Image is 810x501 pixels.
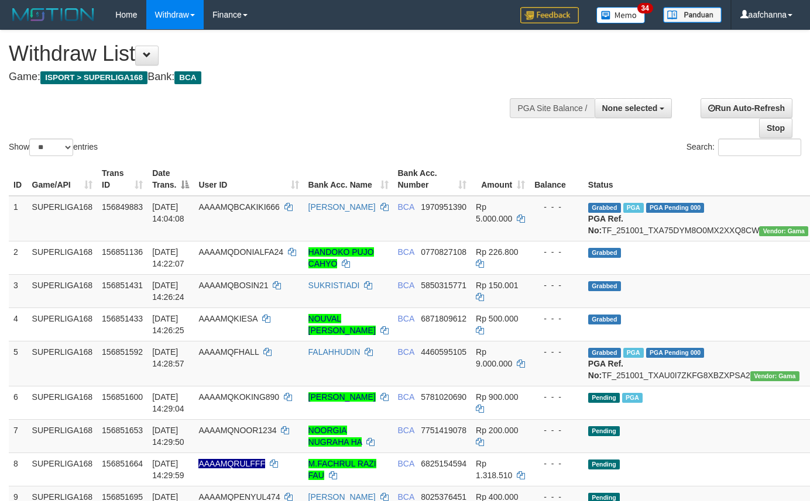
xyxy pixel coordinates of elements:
[9,307,28,341] td: 4
[308,202,376,212] a: [PERSON_NAME]
[152,247,184,268] span: [DATE] 14:22:07
[308,347,361,357] a: FALAHHUDIN
[9,196,28,241] td: 1
[9,274,28,307] td: 3
[476,347,512,368] span: Rp 9.000.000
[28,341,98,386] td: SUPERLIGA168
[646,348,705,358] span: PGA Pending
[28,196,98,241] td: SUPERLIGA168
[28,241,98,274] td: SUPERLIGA168
[588,315,621,324] span: Grabbed
[476,459,512,480] span: Rp 1.318.510
[102,459,143,468] span: 156851664
[588,203,621,213] span: Grabbed
[588,359,623,380] b: PGA Ref. No:
[476,314,518,323] span: Rp 500.000
[471,163,530,196] th: Amount: activate to sort column ascending
[520,7,579,23] img: Feedback.jpg
[398,459,414,468] span: BCA
[198,459,265,468] span: Nama rekening ada tanda titik/strip, harap diedit
[308,426,362,447] a: NOORGIA NUGRAHA HA
[102,347,143,357] span: 156851592
[398,281,414,290] span: BCA
[40,71,147,84] span: ISPORT > SUPERLIGA168
[29,139,73,156] select: Showentries
[28,274,98,307] td: SUPERLIGA168
[9,71,528,83] h4: Game: Bank:
[623,348,644,358] span: Marked by aafsoycanthlai
[198,281,268,290] span: AAAAMQBOSIN21
[28,163,98,196] th: Game/API: activate to sort column ascending
[534,201,579,213] div: - - -
[718,139,801,156] input: Search:
[421,202,466,212] span: Copy 1970951390 to clipboard
[759,118,792,138] a: Stop
[152,281,184,302] span: [DATE] 14:26:24
[602,103,658,113] span: None selected
[393,163,472,196] th: Bank Acc. Number: activate to sort column ascending
[622,393,643,403] span: Marked by aafsoycanthlai
[750,371,799,381] span: Vendor URL: https://trx31.1velocity.biz
[28,452,98,486] td: SUPERLIGA168
[28,386,98,419] td: SUPERLIGA168
[421,314,466,323] span: Copy 6871809612 to clipboard
[421,247,466,257] span: Copy 0770827108 to clipboard
[687,139,801,156] label: Search:
[9,139,98,156] label: Show entries
[198,247,283,257] span: AAAAMQDONIALFA24
[398,202,414,212] span: BCA
[102,247,143,257] span: 156851136
[152,202,184,223] span: [DATE] 14:04:08
[398,347,414,357] span: BCA
[588,426,620,436] span: Pending
[102,281,143,290] span: 156851431
[9,6,98,23] img: MOTION_logo.png
[102,202,143,212] span: 156849883
[588,214,623,235] b: PGA Ref. No:
[174,71,201,84] span: BCA
[701,98,792,118] a: Run Auto-Refresh
[308,281,360,290] a: SUKRISTIADI
[9,163,28,196] th: ID
[476,392,518,402] span: Rp 900.000
[198,392,279,402] span: AAAAMQKOKING890
[102,392,143,402] span: 156851600
[476,281,518,290] span: Rp 150.001
[308,459,376,480] a: M.FACHRUL RAZI FAU
[588,281,621,291] span: Grabbed
[9,241,28,274] td: 2
[28,419,98,452] td: SUPERLIGA168
[28,307,98,341] td: SUPERLIGA168
[398,426,414,435] span: BCA
[194,163,303,196] th: User ID: activate to sort column ascending
[476,202,512,223] span: Rp 5.000.000
[398,314,414,323] span: BCA
[476,426,518,435] span: Rp 200.000
[198,202,280,212] span: AAAAMQBCAKIKI666
[9,419,28,452] td: 7
[476,247,518,257] span: Rp 226.800
[534,391,579,403] div: - - -
[588,459,620,469] span: Pending
[198,347,259,357] span: AAAAMQFHALL
[623,203,644,213] span: Marked by aafsoycanthlai
[304,163,393,196] th: Bank Acc. Name: activate to sort column ascending
[637,3,653,13] span: 34
[663,7,722,23] img: panduan.png
[421,459,466,468] span: Copy 6825154594 to clipboard
[308,314,376,335] a: NOUVAL [PERSON_NAME]
[588,348,621,358] span: Grabbed
[152,459,184,480] span: [DATE] 14:29:59
[595,98,672,118] button: None selected
[97,163,147,196] th: Trans ID: activate to sort column ascending
[421,347,466,357] span: Copy 4460595105 to clipboard
[596,7,646,23] img: Button%20Memo.svg
[398,247,414,257] span: BCA
[646,203,705,213] span: PGA Pending
[421,281,466,290] span: Copy 5850315771 to clipboard
[152,314,184,335] span: [DATE] 14:26:25
[9,386,28,419] td: 6
[534,424,579,436] div: - - -
[9,42,528,65] h1: Withdraw List
[102,314,143,323] span: 156851433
